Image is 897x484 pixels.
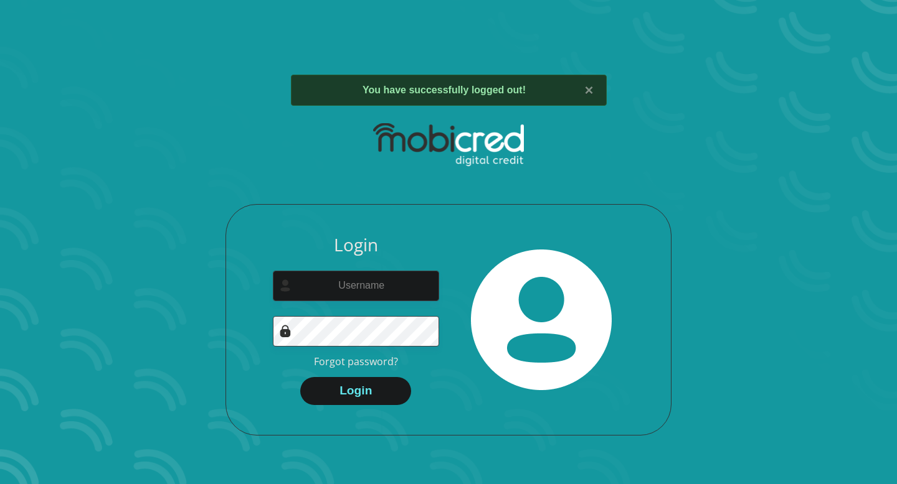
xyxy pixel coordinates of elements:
input: Username [273,271,440,301]
button: × [584,83,593,98]
img: mobicred logo [373,123,523,167]
a: Forgot password? [314,355,398,368]
img: user-icon image [279,279,292,292]
img: Image [279,325,292,337]
strong: You have successfully logged out! [363,85,526,95]
button: Login [300,377,411,405]
h3: Login [273,235,440,256]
